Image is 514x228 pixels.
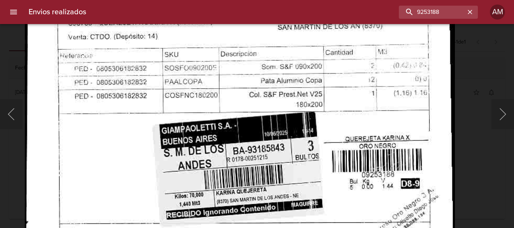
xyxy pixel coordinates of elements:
[491,99,514,129] button: Siguiente
[29,6,86,18] h6: Envios realizados
[5,3,23,21] button: menu
[490,5,505,20] div: Abrir información de usuario
[399,6,465,19] input: buscar
[490,5,505,20] div: AM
